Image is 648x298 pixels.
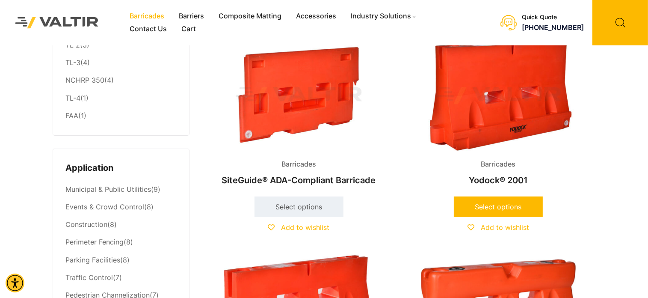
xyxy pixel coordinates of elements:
a: Cart [174,23,203,36]
span: Barricades [275,158,323,171]
a: Contact Us [122,23,174,36]
a: Industry Solutions [343,10,424,23]
li: (1) [66,107,176,122]
span: Add to wishlist [281,223,330,232]
li: (8) [66,216,176,234]
a: call (888) 496-3625 [522,23,584,32]
a: Barricades [122,10,172,23]
a: Add to wishlist [268,223,330,232]
h4: Application [66,162,176,175]
span: Add to wishlist [481,223,529,232]
img: Barricades [207,40,391,151]
a: Parking Facilities [66,256,121,264]
img: Valtir Rentals [6,8,107,37]
a: FAA [66,111,79,120]
li: (8) [66,251,176,269]
a: Accessories [289,10,343,23]
a: BarricadesSiteGuide® ADA-Compliant Barricade [207,40,391,190]
li: (9) [66,181,176,199]
a: Composite Matting [211,10,289,23]
img: Barricades [406,40,591,151]
li: (1) [66,89,176,107]
a: NCHRP 350 [66,76,105,84]
span: Barricades [474,158,522,171]
a: TL-3 [66,58,81,67]
a: Construction [66,220,108,229]
a: TL-4 [66,94,81,102]
a: Add to wishlist [468,223,529,232]
a: Events & Crowd Control [66,203,145,211]
a: Municipal & Public Utilities [66,185,151,194]
li: (8) [66,234,176,251]
a: BarricadesYodock® 2001 [406,40,591,190]
a: Select options for “Yodock® 2001” [454,197,543,217]
h2: SiteGuide® ADA-Compliant Barricade [207,171,391,190]
a: Select options for “SiteGuide® ADA-Compliant Barricade” [254,197,343,217]
li: (4) [66,54,176,72]
div: Accessibility Menu [6,274,24,292]
li: (5) [66,37,176,54]
li: (4) [66,72,176,89]
li: (8) [66,199,176,216]
a: Perimeter Fencing [66,238,124,246]
li: (7) [66,269,176,286]
div: Quick Quote [522,14,584,21]
a: Traffic Control [66,273,113,282]
h2: Yodock® 2001 [406,171,591,190]
a: Barriers [172,10,211,23]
